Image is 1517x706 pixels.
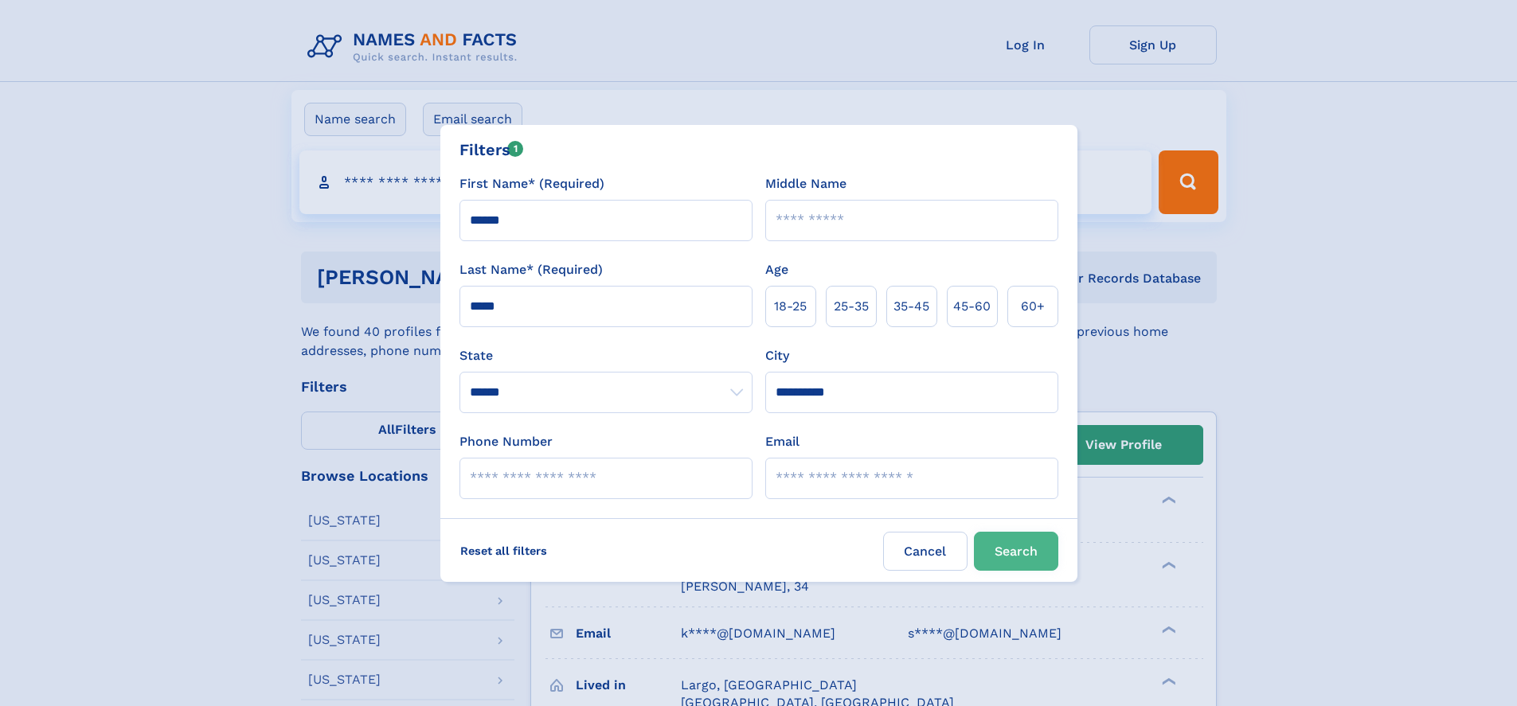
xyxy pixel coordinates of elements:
[765,260,788,279] label: Age
[765,346,789,365] label: City
[1021,297,1045,316] span: 60+
[459,260,603,279] label: Last Name* (Required)
[974,532,1058,571] button: Search
[450,532,557,570] label: Reset all filters
[459,432,553,451] label: Phone Number
[459,138,524,162] div: Filters
[893,297,929,316] span: 35‑45
[765,174,846,193] label: Middle Name
[459,346,753,365] label: State
[459,174,604,193] label: First Name* (Required)
[883,532,968,571] label: Cancel
[953,297,991,316] span: 45‑60
[834,297,869,316] span: 25‑35
[774,297,807,316] span: 18‑25
[765,432,800,451] label: Email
